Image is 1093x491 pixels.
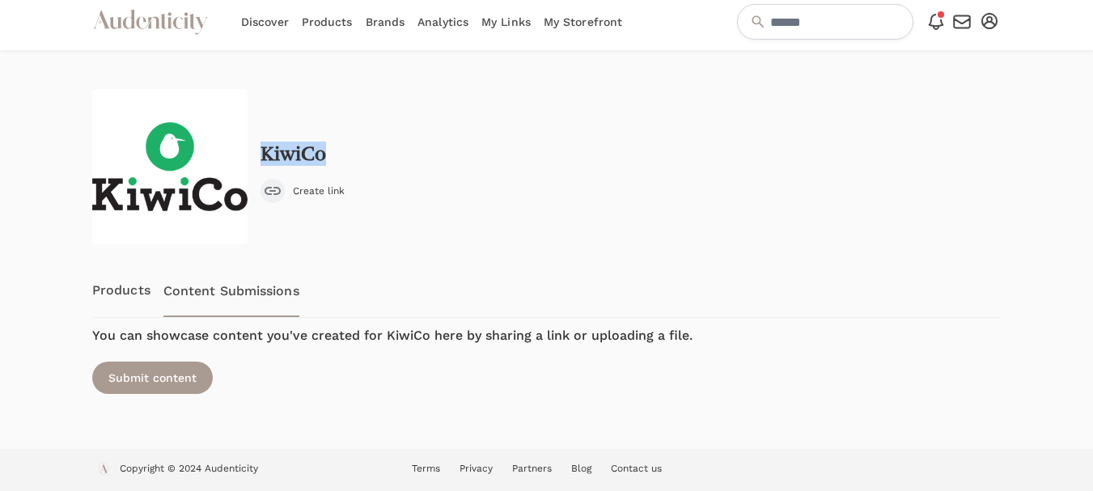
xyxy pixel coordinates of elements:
[611,463,662,474] a: Contact us
[512,463,552,474] a: Partners
[412,463,440,474] a: Terms
[293,184,345,197] span: Create link
[92,362,1001,394] a: Submit content
[120,462,258,478] p: Copyright © 2024 Audenticity
[261,179,345,203] button: Create link
[460,463,493,474] a: Privacy
[571,463,591,474] a: Blog
[163,264,299,317] a: Content Submissions
[92,362,213,394] div: Submit content
[261,143,326,166] h2: KiwiCo
[92,264,150,317] a: Products
[92,89,248,244] img: 6371ccaf3e974165ef0bdcdc_kiwico.png
[92,326,1001,345] h4: You can showcase content you've created for KiwiCo here by sharing a link or uploading a file.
